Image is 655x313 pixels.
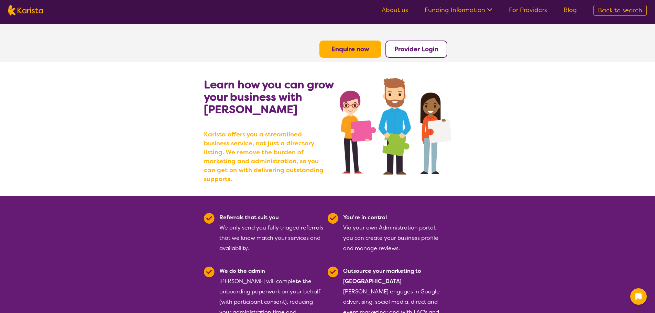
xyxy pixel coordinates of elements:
[219,267,265,275] b: We do the admin
[382,6,408,14] a: About us
[394,45,438,53] a: Provider Login
[343,267,421,285] b: Outsource your marketing to [GEOGRAPHIC_DATA]
[598,6,642,14] span: Back to search
[204,213,215,224] img: Tick
[8,5,43,15] img: Karista logo
[328,213,338,224] img: Tick
[204,77,334,116] b: Learn how you can grow your business with [PERSON_NAME]
[219,212,324,254] div: We only send you fully triaged referrals that we know match your services and availability.
[564,6,577,14] a: Blog
[509,6,547,14] a: For Providers
[340,78,451,175] img: grow your business with Karista
[385,41,447,58] button: Provider Login
[343,212,447,254] div: Via your own Administration portal, you can create your business profile and manage reviews.
[593,5,647,16] a: Back to search
[343,214,387,221] b: You're in control
[319,41,381,58] button: Enquire now
[328,267,338,277] img: Tick
[204,130,328,183] b: Karista offers you a streamlined business service, not just a directory listing. We remove the bu...
[204,267,215,277] img: Tick
[425,6,492,14] a: Funding Information
[219,214,279,221] b: Referrals that suit you
[331,45,369,53] a: Enquire now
